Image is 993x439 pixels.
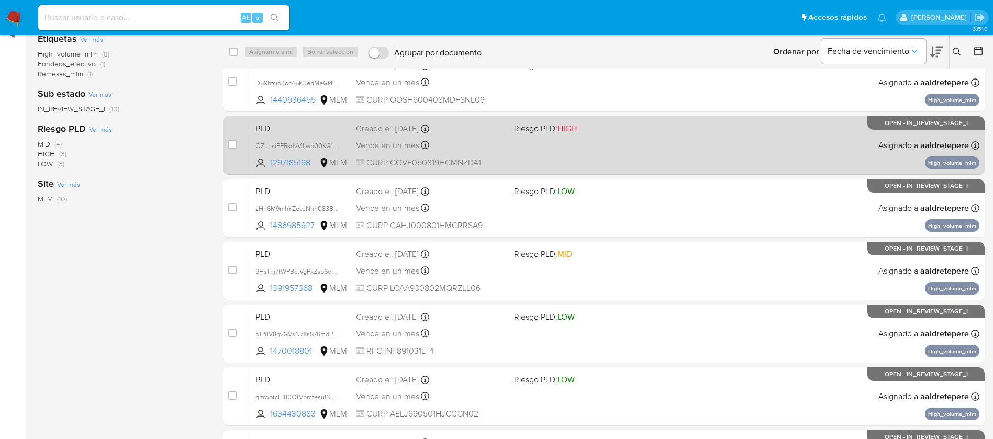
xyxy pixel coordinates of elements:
input: Buscar usuario o caso... [38,11,289,25]
span: s [256,13,259,22]
a: Notificaciones [877,13,886,22]
span: Alt [242,13,250,22]
p: alicia.aldreteperez@mercadolibre.com.mx [911,13,970,22]
button: search-icon [264,10,285,25]
span: 3.151.0 [973,25,988,33]
a: Salir [974,12,985,23]
span: Accesos rápidos [808,12,867,23]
